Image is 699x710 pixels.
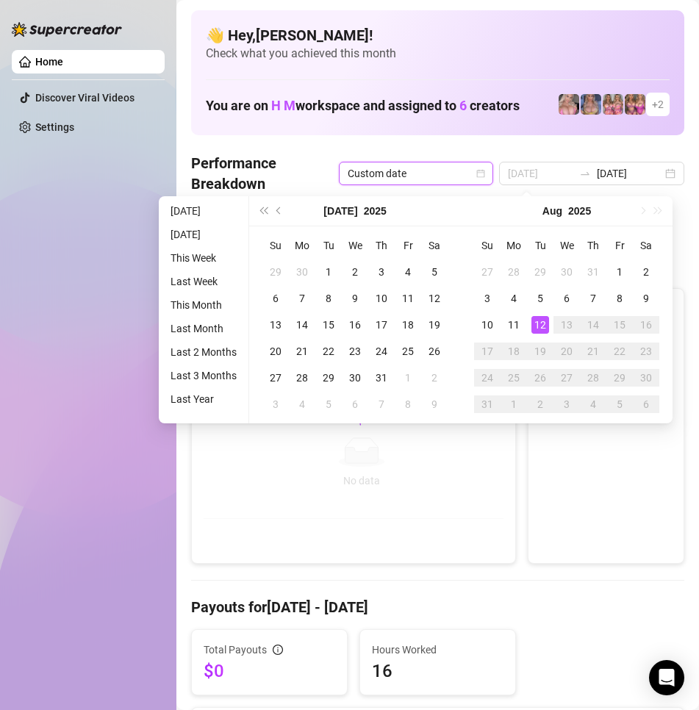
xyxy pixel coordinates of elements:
td: 2025-08-28 [580,365,606,391]
li: This Month [165,296,243,314]
td: 2025-08-01 [395,365,421,391]
div: 2 [346,263,364,281]
div: 19 [426,316,443,334]
td: 2025-07-16 [342,312,368,338]
img: logo-BBDzfeDw.svg [12,22,122,37]
div: 8 [399,395,417,413]
td: 2025-07-18 [395,312,421,338]
div: 20 [558,343,576,360]
div: 11 [399,290,417,307]
li: This Week [165,249,243,267]
td: 2025-07-07 [289,285,315,312]
td: 2025-07-19 [421,312,448,338]
div: 19 [531,343,549,360]
td: 2025-08-04 [501,285,527,312]
td: 2025-07-20 [262,338,289,365]
h4: Performance Breakdown [191,153,339,194]
button: Choose a month [323,196,357,226]
td: 2025-08-15 [606,312,633,338]
div: 22 [611,343,628,360]
div: 26 [426,343,443,360]
td: 2025-07-14 [289,312,315,338]
td: 2025-07-30 [342,365,368,391]
li: Last 3 Months [165,367,243,384]
span: Hours Worked [372,642,503,658]
td: 2025-09-05 [606,391,633,417]
div: 16 [637,316,655,334]
div: 15 [611,316,628,334]
div: 23 [637,343,655,360]
li: [DATE] [165,202,243,220]
div: 7 [293,290,311,307]
th: Sa [633,232,659,259]
li: Last 2 Months [165,343,243,361]
td: 2025-08-14 [580,312,606,338]
button: Last year (Control + left) [255,196,271,226]
td: 2025-07-10 [368,285,395,312]
td: 2025-07-28 [289,365,315,391]
td: 2025-08-25 [501,365,527,391]
td: 2025-08-27 [553,365,580,391]
td: 2025-08-23 [633,338,659,365]
td: 2025-08-30 [633,365,659,391]
div: 21 [584,343,602,360]
td: 2025-08-20 [553,338,580,365]
div: 2 [426,369,443,387]
td: 2025-07-27 [474,259,501,285]
span: calendar [476,169,485,178]
div: 7 [373,395,390,413]
img: hotmomsvip [603,94,623,115]
div: 15 [320,316,337,334]
div: 29 [320,369,337,387]
td: 2025-07-11 [395,285,421,312]
th: Fr [395,232,421,259]
span: H M [271,98,295,113]
button: Choose a year [568,196,591,226]
div: 31 [584,263,602,281]
div: 12 [531,316,549,334]
td: 2025-07-05 [421,259,448,285]
td: 2025-07-31 [368,365,395,391]
div: 8 [320,290,337,307]
td: 2025-08-08 [395,391,421,417]
td: 2025-07-09 [342,285,368,312]
td: 2025-08-06 [342,391,368,417]
td: 2025-07-13 [262,312,289,338]
div: 6 [267,290,284,307]
div: 28 [293,369,311,387]
td: 2025-08-03 [262,391,289,417]
div: 13 [558,316,576,334]
td: 2025-07-30 [553,259,580,285]
td: 2025-08-31 [474,391,501,417]
h1: You are on workspace and assigned to creators [206,98,520,114]
div: 21 [293,343,311,360]
a: Home [35,56,63,68]
th: Mo [501,232,527,259]
button: Choose a month [542,196,562,226]
th: Fr [606,232,633,259]
td: 2025-08-07 [580,285,606,312]
td: 2025-07-15 [315,312,342,338]
div: 11 [505,316,523,334]
td: 2025-08-17 [474,338,501,365]
div: 18 [399,316,417,334]
div: 18 [505,343,523,360]
td: 2025-09-02 [527,391,553,417]
td: 2025-08-07 [368,391,395,417]
th: Tu [315,232,342,259]
span: swap-right [579,168,591,179]
td: 2025-08-05 [315,391,342,417]
div: 24 [478,369,496,387]
div: 3 [267,395,284,413]
td: 2025-07-01 [315,259,342,285]
td: 2025-07-24 [368,338,395,365]
td: 2025-08-26 [527,365,553,391]
td: 2025-08-19 [527,338,553,365]
span: loading [343,415,364,435]
td: 2025-08-06 [553,285,580,312]
td: 2025-08-04 [289,391,315,417]
td: 2025-08-09 [421,391,448,417]
div: 24 [373,343,390,360]
td: 2025-06-30 [289,259,315,285]
div: 30 [558,263,576,281]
